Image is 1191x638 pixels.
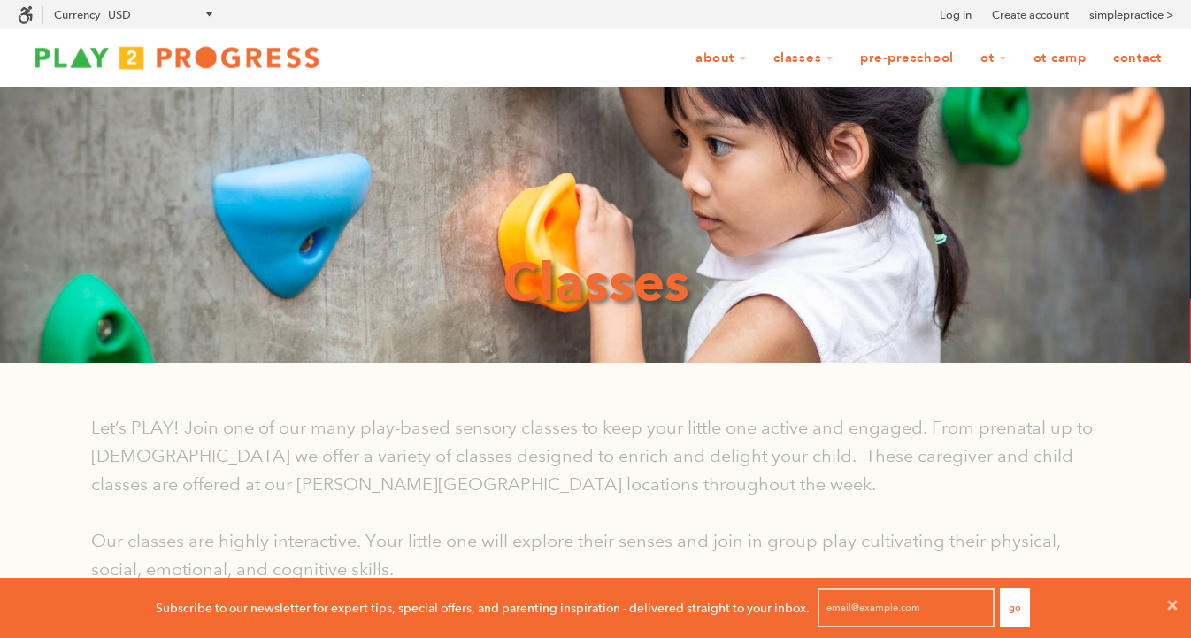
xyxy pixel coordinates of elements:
a: Contact [1102,42,1173,75]
p: Subscribe to our newsletter for expert tips, special offers, and parenting inspiration - delivere... [156,598,810,618]
p: Let’s PLAY! Join one of our many play-based sensory classes to keep your little one active and en... [91,413,1100,498]
a: OT [969,42,1018,75]
a: Pre-Preschool [849,42,965,75]
a: simplepractice > [1089,6,1173,24]
label: Currency [54,8,100,21]
button: Go [1000,588,1030,627]
a: Create account [992,6,1069,24]
p: Our classes are highly interactive. Your little one will explore their senses and join in group p... [91,527,1100,583]
input: email@example.com [818,588,995,627]
a: Classes [762,42,845,75]
a: About [684,42,758,75]
img: Play2Progress logo [18,40,336,75]
a: Log in [940,6,972,24]
a: OT Camp [1022,42,1098,75]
